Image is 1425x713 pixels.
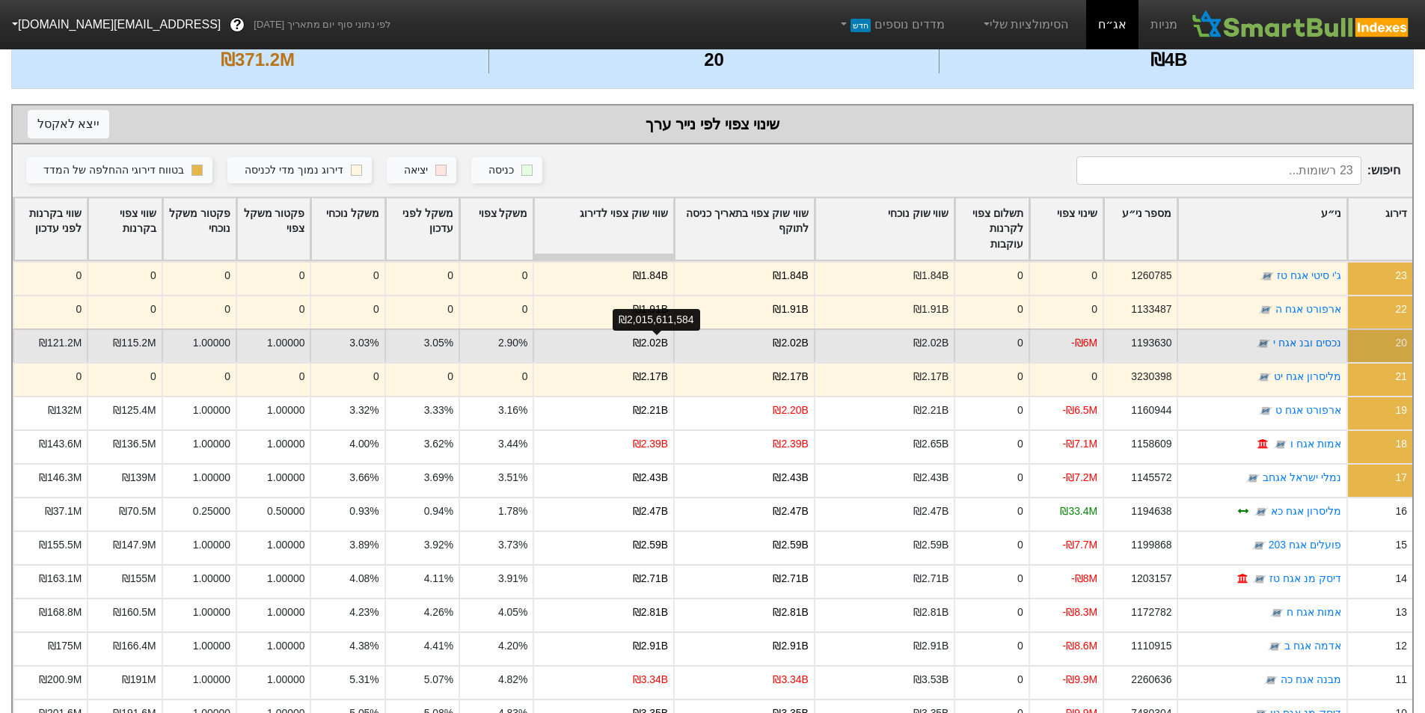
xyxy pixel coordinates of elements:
[773,403,808,418] div: ₪2.20B
[773,369,808,385] div: ₪2.17B
[267,638,304,654] div: 1.00000
[349,436,379,452] div: 4.00%
[773,537,808,553] div: ₪2.59B
[1251,539,1266,554] img: tase link
[267,403,304,418] div: 1.00000
[267,335,304,351] div: 1.00000
[267,537,304,553] div: 1.00000
[113,537,156,553] div: ₪147.9M
[534,198,673,260] div: Toggle SortBy
[237,198,310,260] div: Toggle SortBy
[633,268,668,284] div: ₪1.84B
[773,302,808,317] div: ₪1.91B
[447,369,453,385] div: 0
[1396,470,1407,486] div: 17
[633,537,668,553] div: ₪2.59B
[498,638,527,654] div: 4.20%
[299,369,305,385] div: 0
[613,309,700,331] div: ₪2,015,611,584
[39,537,82,553] div: ₪155.5M
[39,470,82,486] div: ₪146.3M
[1396,436,1407,452] div: 18
[39,672,82,688] div: ₪200.9M
[498,335,527,351] div: 2.90%
[633,403,668,418] div: ₪2.21B
[386,198,459,260] div: Toggle SortBy
[1131,335,1171,351] div: 1193630
[1263,471,1341,483] a: נמלי ישראל אגחב
[913,504,949,519] div: ₪2.47B
[913,403,949,418] div: ₪2.21B
[48,638,82,654] div: ₪175M
[633,470,668,486] div: ₪2.43B
[1348,198,1412,260] div: Toggle SortBy
[1017,504,1023,519] div: 0
[1063,403,1098,418] div: -₪6.5M
[1258,404,1273,419] img: tase link
[193,672,230,688] div: 1.00000
[1396,302,1407,317] div: 22
[773,335,808,351] div: ₪2.02B
[633,369,668,385] div: ₪2.17B
[193,638,230,654] div: 1.00000
[26,157,212,184] button: בטווח דירוגי ההחלפה של המדד
[311,198,384,260] div: Toggle SortBy
[193,436,230,452] div: 1.00000
[424,537,453,553] div: 3.92%
[1076,156,1400,185] span: חיפוש :
[522,268,528,284] div: 0
[193,335,230,351] div: 1.00000
[913,571,949,587] div: ₪2.71B
[675,198,814,260] div: Toggle SortBy
[150,369,156,385] div: 0
[851,19,871,32] span: חדש
[913,470,949,486] div: ₪2.43B
[498,403,527,418] div: 3.16%
[227,157,372,184] button: דירוג נמוך מדי לכניסה
[1017,268,1023,284] div: 0
[373,268,379,284] div: 0
[39,571,82,587] div: ₪163.1M
[1273,438,1288,453] img: tase link
[1131,436,1171,452] div: 1158609
[39,436,82,452] div: ₪143.6M
[349,605,379,620] div: 4.23%
[773,571,808,587] div: ₪2.71B
[387,157,456,184] button: יציאה
[1254,505,1269,520] img: tase link
[1396,268,1407,284] div: 23
[1271,505,1341,517] a: מליסרון אגח כא
[1017,605,1023,620] div: 0
[349,672,379,688] div: 5.31%
[349,403,379,418] div: 3.32%
[498,605,527,620] div: 4.05%
[39,605,82,620] div: ₪168.8M
[267,470,304,486] div: 1.00000
[1260,269,1275,284] img: tase link
[1063,605,1098,620] div: -₪8.3M
[122,571,156,587] div: ₪155M
[1396,571,1407,587] div: 14
[373,369,379,385] div: 0
[424,335,453,351] div: 3.05%
[1274,370,1341,382] a: מליסרון אגח יט
[1017,369,1023,385] div: 0
[1245,471,1260,486] img: tase link
[773,672,808,688] div: ₪3.34B
[48,403,82,418] div: ₪132M
[1076,156,1361,185] input: 23 רשומות...
[1396,335,1407,351] div: 20
[113,436,156,452] div: ₪136.5M
[913,638,949,654] div: ₪2.91B
[424,470,453,486] div: 3.69%
[1131,403,1171,418] div: 1160944
[88,198,161,260] div: Toggle SortBy
[1131,638,1171,654] div: 1110915
[498,470,527,486] div: 3.51%
[267,436,304,452] div: 1.00000
[1277,269,1340,281] a: ג'י סיטי אגח טז
[1131,605,1171,620] div: 1172782
[773,470,808,486] div: ₪2.43B
[76,268,82,284] div: 0
[1131,571,1171,587] div: 1203157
